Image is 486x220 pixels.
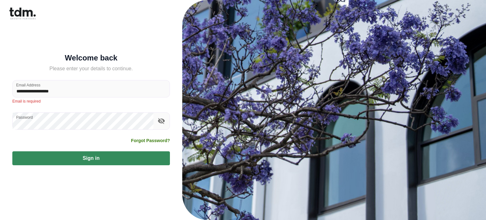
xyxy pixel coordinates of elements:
[12,151,170,165] button: Sign in
[12,65,170,72] h5: Please enter your details to continue.
[16,115,33,120] label: Password
[16,82,40,88] label: Email Address
[12,98,170,105] p: Email is required
[12,55,170,61] h5: Welcome back
[131,137,170,144] a: Forgot Password?
[156,116,167,126] button: toggle password visibility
